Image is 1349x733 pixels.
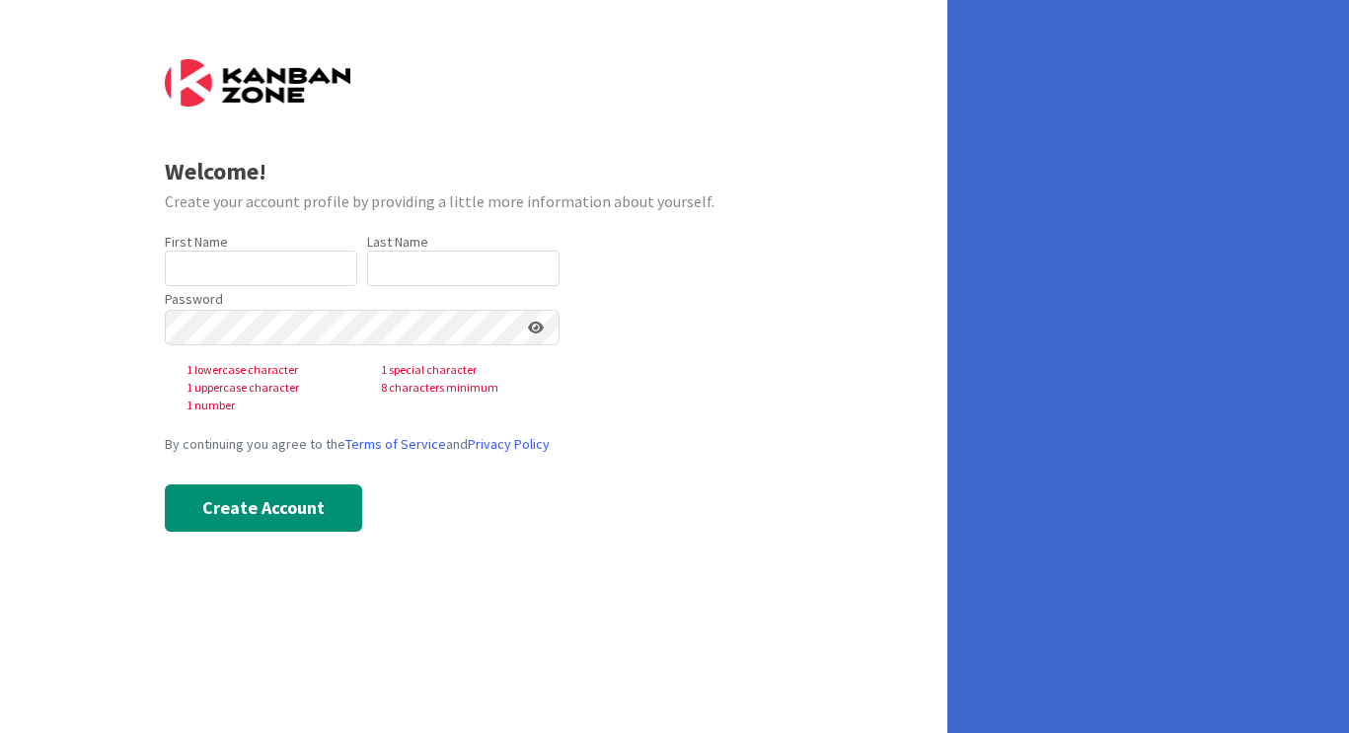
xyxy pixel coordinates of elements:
[365,361,560,379] span: 1 special character
[165,189,784,213] div: Create your account profile by providing a little more information about yourself.
[367,233,428,251] label: Last Name
[165,233,228,251] label: First Name
[171,397,365,414] span: 1 number
[165,289,223,310] label: Password
[468,435,550,453] a: Privacy Policy
[165,154,784,189] div: Welcome!
[165,434,784,455] div: By continuing you agree to the and
[165,59,350,107] img: Kanban Zone
[171,361,365,379] span: 1 lowercase character
[171,379,365,397] span: 1 uppercase character
[365,379,560,397] span: 8 characters minimum
[165,484,362,532] button: Create Account
[345,435,446,453] a: Terms of Service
